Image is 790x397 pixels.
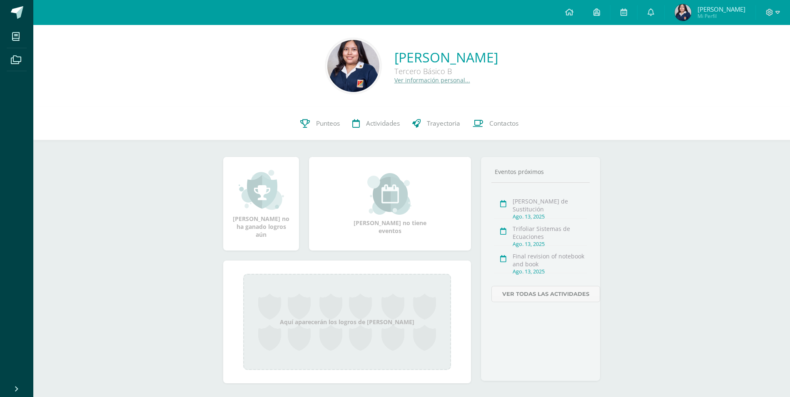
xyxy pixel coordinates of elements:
div: Trifoliar Sistemas de Ecuaciones [513,225,587,241]
div: Ago. 13, 2025 [513,268,587,275]
div: [PERSON_NAME] no ha ganado logros aún [232,169,291,238]
img: f19e63849e5872b7e83da2f08de53ddf.png [327,40,379,92]
a: Actividades [346,107,406,140]
span: Trayectoria [427,119,460,128]
div: Final revision of notebook and book [513,252,587,268]
a: [PERSON_NAME] [394,48,498,66]
div: [PERSON_NAME] no tiene eventos [349,173,432,235]
div: Aquí aparecerán los logros de [PERSON_NAME] [243,274,451,370]
span: Actividades [366,119,400,128]
div: Ago. 13, 2025 [513,241,587,248]
span: [PERSON_NAME] [698,5,745,13]
a: Ver todas las actividades [491,286,600,302]
span: Mi Perfil [698,12,745,20]
a: Ver información personal... [394,76,470,84]
div: Eventos próximos [491,168,590,176]
img: event_small.png [367,173,413,215]
a: Trayectoria [406,107,466,140]
img: achievement_small.png [239,169,284,211]
span: Contactos [489,119,518,128]
div: Ago. 13, 2025 [513,213,587,220]
a: Contactos [466,107,525,140]
div: [PERSON_NAME] de Sustitución [513,197,587,213]
span: Punteos [316,119,340,128]
img: 79428361be85ae19079e1e8e688eb26d.png [675,4,691,21]
a: Punteos [294,107,346,140]
div: Tercero Básico B [394,66,498,76]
